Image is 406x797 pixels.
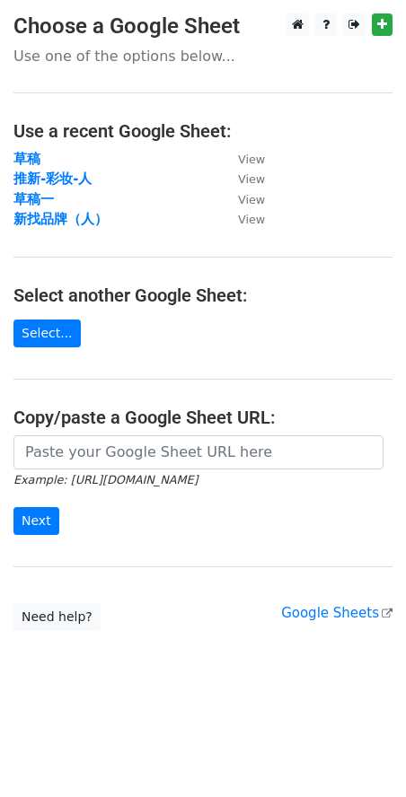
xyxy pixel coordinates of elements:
[220,191,265,207] a: View
[13,151,40,167] a: 草稿
[13,47,393,66] p: Use one of the options below...
[238,213,265,226] small: View
[238,172,265,186] small: View
[13,191,54,207] a: 草稿一
[220,211,265,227] a: View
[238,193,265,206] small: View
[13,473,198,486] small: Example: [URL][DOMAIN_NAME]
[13,407,393,428] h4: Copy/paste a Google Sheet URL:
[13,603,101,631] a: Need help?
[238,153,265,166] small: View
[13,120,393,142] h4: Use a recent Google Sheet:
[220,171,265,187] a: View
[13,211,108,227] a: 新找品牌（人）
[13,435,384,469] input: Paste your Google Sheet URL here
[281,605,393,621] a: Google Sheets
[13,507,59,535] input: Next
[13,320,81,347] a: Select...
[13,171,92,187] a: 推新-彩妆-人
[220,151,265,167] a: View
[13,285,393,306] h4: Select another Google Sheet:
[13,13,393,39] h3: Choose a Google Sheet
